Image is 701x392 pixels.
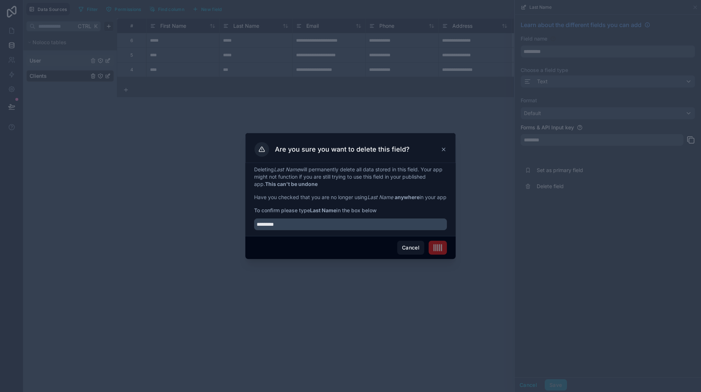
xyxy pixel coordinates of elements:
[367,194,393,200] em: Last Name
[254,207,447,214] span: To confirm please type in the box below
[395,194,420,200] strong: anywhere
[254,166,447,188] p: Deleting will permanently delete all data stored in this field. Your app might not function if yo...
[275,145,410,154] h3: Are you sure you want to delete this field?
[397,241,424,255] button: Cancel
[310,207,336,213] strong: Last Name
[254,194,447,201] p: Have you checked that you are no longer using in your app
[265,181,318,187] strong: This can't be undone
[274,166,300,172] em: Last Name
